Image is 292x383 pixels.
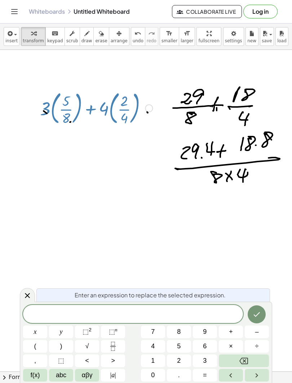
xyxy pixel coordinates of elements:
[219,354,269,367] button: Backspace
[198,38,219,43] span: fullscreen
[177,341,181,351] span: 5
[141,326,165,338] button: 7
[193,340,217,353] button: 6
[141,369,165,382] button: 0
[245,326,269,338] button: Minus
[255,327,258,337] span: –
[147,38,156,43] span: redo
[49,369,73,382] button: Alphabet
[245,369,269,382] button: Right arrow
[29,8,65,15] a: Whiteboards
[49,340,73,353] button: )
[177,327,181,337] span: 8
[219,340,243,353] button: Times
[109,328,115,335] span: ⬚
[193,354,217,367] button: 3
[219,369,243,382] button: Left arrow
[181,38,193,43] span: larger
[34,327,37,337] span: x
[203,327,207,337] span: 9
[75,291,226,300] span: Enter an expression to replace the selected expression.
[183,29,190,38] i: format_size
[133,38,143,43] span: undo
[134,29,141,38] i: undo
[167,354,191,367] button: 2
[47,38,63,43] span: keypad
[89,327,92,332] sup: 2
[75,354,99,367] button: Less than
[60,341,62,351] span: )
[167,369,191,382] button: .
[110,371,112,379] span: |
[101,326,125,338] button: Superscript
[80,27,94,46] button: draw
[145,27,158,46] button: redoredo
[141,340,165,353] button: 4
[167,326,191,338] button: 8
[223,27,244,46] button: settings
[58,356,64,366] span: ⬚
[75,340,99,353] button: Square root
[247,38,256,43] span: new
[101,369,125,382] button: Absolute value
[23,340,47,353] button: (
[93,27,109,46] button: erase
[65,27,80,46] button: scrub
[101,354,125,367] button: Greater than
[277,38,287,43] span: load
[4,27,19,46] button: insert
[151,356,155,366] span: 1
[95,38,107,43] span: erase
[172,5,242,18] button: Collaborate Live
[203,356,207,366] span: 3
[151,341,155,351] span: 4
[21,27,46,46] button: transform
[160,27,179,46] button: format_sizesmaller
[85,341,89,351] span: √
[219,326,243,338] button: Plus
[255,341,259,351] span: ÷
[229,341,233,351] span: ×
[56,370,66,380] span: abc
[49,326,73,338] button: y
[31,370,40,380] span: f(x)
[245,340,269,353] button: Divide
[141,354,165,367] button: 1
[178,370,180,380] span: .
[52,29,58,38] i: keyboard
[111,38,128,43] span: arrange
[115,371,116,379] span: |
[111,356,115,366] span: >
[75,369,99,382] button: Greek alphabet
[23,326,47,338] button: x
[49,354,73,367] button: Placeholder
[109,27,129,46] button: arrange
[151,327,155,337] span: 7
[23,38,44,43] span: transform
[203,370,207,380] span: =
[166,29,173,38] i: format_size
[179,27,195,46] button: format_sizelarger
[82,370,93,380] span: αβγ
[45,27,65,46] button: keyboardkeypad
[60,327,63,337] span: y
[167,340,191,353] button: 5
[148,29,155,38] i: redo
[85,356,89,366] span: <
[193,326,217,338] button: 9
[225,38,242,43] span: settings
[66,38,78,43] span: scrub
[23,354,47,367] button: ,
[262,38,272,43] span: save
[229,327,233,337] span: +
[275,27,288,46] button: load
[131,27,145,46] button: undoundo
[34,356,36,366] span: ,
[193,369,217,382] button: Equals
[245,27,258,46] button: new
[23,369,47,382] button: Functions
[248,305,266,323] button: Done
[115,327,118,332] sup: n
[110,370,116,380] span: a
[83,328,89,335] span: ⬚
